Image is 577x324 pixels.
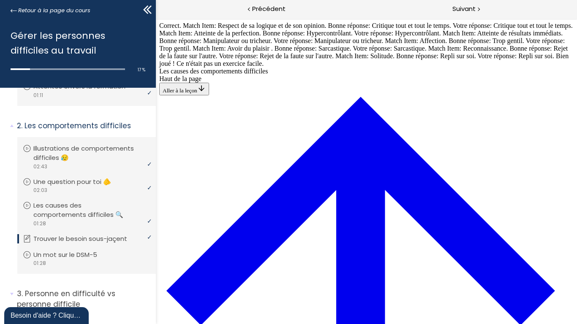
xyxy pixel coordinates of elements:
span: 17 % [138,67,145,73]
span: 01:28 [33,259,46,267]
span: Aller à la leçon [7,69,50,75]
span: Retour à la page du cours [18,6,90,15]
p: Un mot sur le DSM-5 [33,250,110,259]
p: Les causes des comportements difficiles 🔍 [33,201,148,219]
div: Correct. Match Item: Respect de sa logique et de son opinion. Bonne réponse: Critique tout et tou... [3,3,418,49]
p: Trouver le besoin sous-jaçent [33,234,140,243]
a: Retour à la page du cours [11,6,90,15]
p: Personne en difficulté vs personne difficile [17,289,150,309]
iframe: chat widget [4,305,90,324]
span: Suivant [452,4,476,14]
span: Précédent [252,4,286,14]
span: 02:03 [33,186,47,194]
div: Haut de la page [3,57,418,64]
p: Les comportements difficiles [17,121,150,131]
span: 2. [17,121,22,131]
span: 3. [17,289,23,299]
span: 01:11 [33,92,43,99]
span: 01:28 [33,220,46,227]
h1: Gérer les personnes difficiles au travail [11,28,141,58]
p: Une question pour toi 🫵 [33,177,124,186]
button: Aller à la leçon [3,64,53,77]
div: Les causes des comportements difficiles [3,49,418,57]
p: Illustrations de comportements difficiles 😥 [33,144,148,162]
span: 02:43 [33,163,47,170]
